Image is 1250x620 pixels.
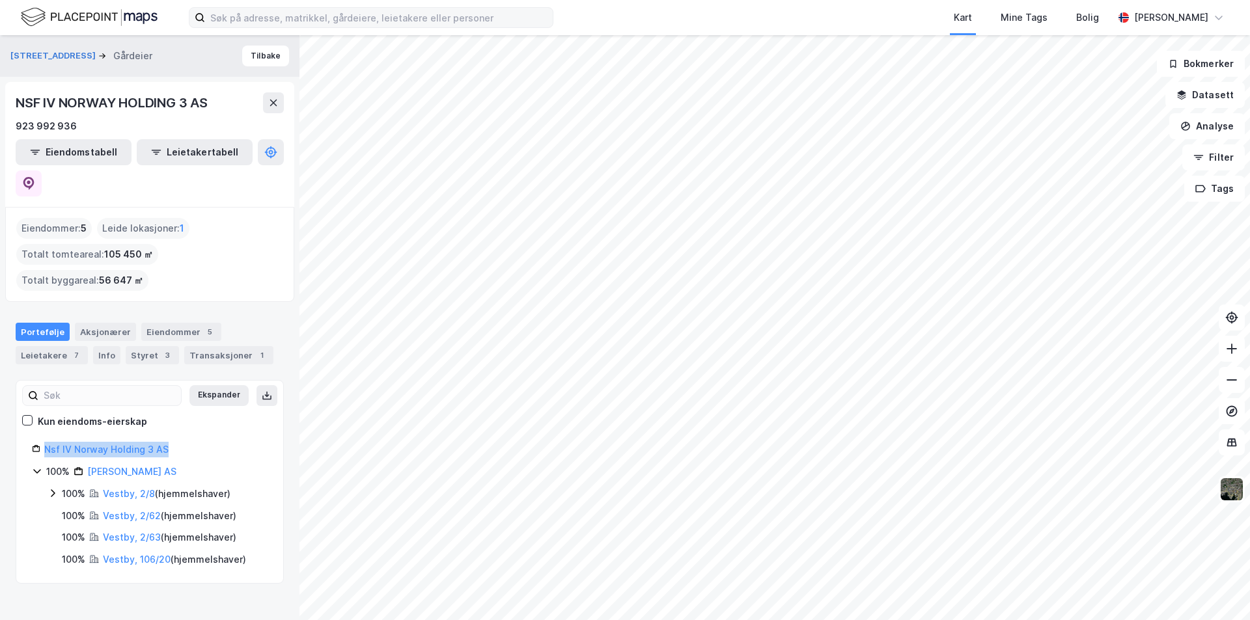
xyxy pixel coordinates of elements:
span: 56 647 ㎡ [99,273,143,288]
a: Vestby, 2/8 [103,488,155,499]
a: Vestby, 106/20 [103,554,171,565]
span: 5 [81,221,87,236]
div: Totalt tomteareal : [16,244,158,265]
div: Aksjonærer [75,323,136,341]
div: Bolig [1076,10,1099,25]
div: Mine Tags [1001,10,1048,25]
div: 100% [46,464,70,479]
input: Søk [38,386,181,405]
div: Gårdeier [113,48,152,64]
a: Nsf IV Norway Holding 3 AS [44,444,169,455]
div: 923 992 936 [16,118,77,134]
div: NSF IV NORWAY HOLDING 3 AS [16,92,210,113]
div: Transaksjoner [184,346,273,364]
span: 1 [180,221,184,236]
div: Eiendommer : [16,218,92,239]
div: ( hjemmelshaver ) [103,552,246,567]
button: Ekspander [189,385,249,406]
img: 9k= [1219,477,1244,502]
a: [PERSON_NAME] AS [87,466,176,477]
div: Info [93,346,120,364]
button: Datasett [1165,82,1245,108]
div: Kart [954,10,972,25]
a: Vestby, 2/62 [103,510,161,521]
div: 5 [203,325,216,338]
div: Portefølje [16,323,70,341]
button: Leietakertabell [137,139,253,165]
button: Bokmerker [1157,51,1245,77]
button: Tags [1184,176,1245,202]
div: 100% [62,508,85,524]
span: 105 450 ㎡ [104,247,153,262]
a: Vestby, 2/63 [103,532,161,543]
div: [PERSON_NAME] [1134,10,1208,25]
div: Eiendommer [141,323,221,341]
div: Leide lokasjoner : [97,218,189,239]
div: Leietakere [16,346,88,364]
button: Filter [1182,144,1245,170]
button: [STREET_ADDRESS] [10,49,98,62]
button: Eiendomstabell [16,139,132,165]
div: 100% [62,486,85,502]
div: ( hjemmelshaver ) [103,508,236,524]
img: logo.f888ab2527a4732fd821a326f86c7f29.svg [21,6,158,29]
input: Søk på adresse, matrikkel, gårdeiere, leietakere eller personer [205,8,553,27]
button: Analyse [1169,113,1245,139]
div: 100% [62,552,85,567]
div: 3 [161,349,174,362]
div: 7 [70,349,83,362]
div: ( hjemmelshaver ) [103,530,236,545]
div: 100% [62,530,85,545]
div: ( hjemmelshaver ) [103,486,230,502]
div: Totalt byggareal : [16,270,148,291]
button: Tilbake [242,46,289,66]
div: Kun eiendoms-eierskap [38,414,147,429]
div: Styret [126,346,179,364]
iframe: Chat Widget [1185,558,1250,620]
div: 1 [255,349,268,362]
